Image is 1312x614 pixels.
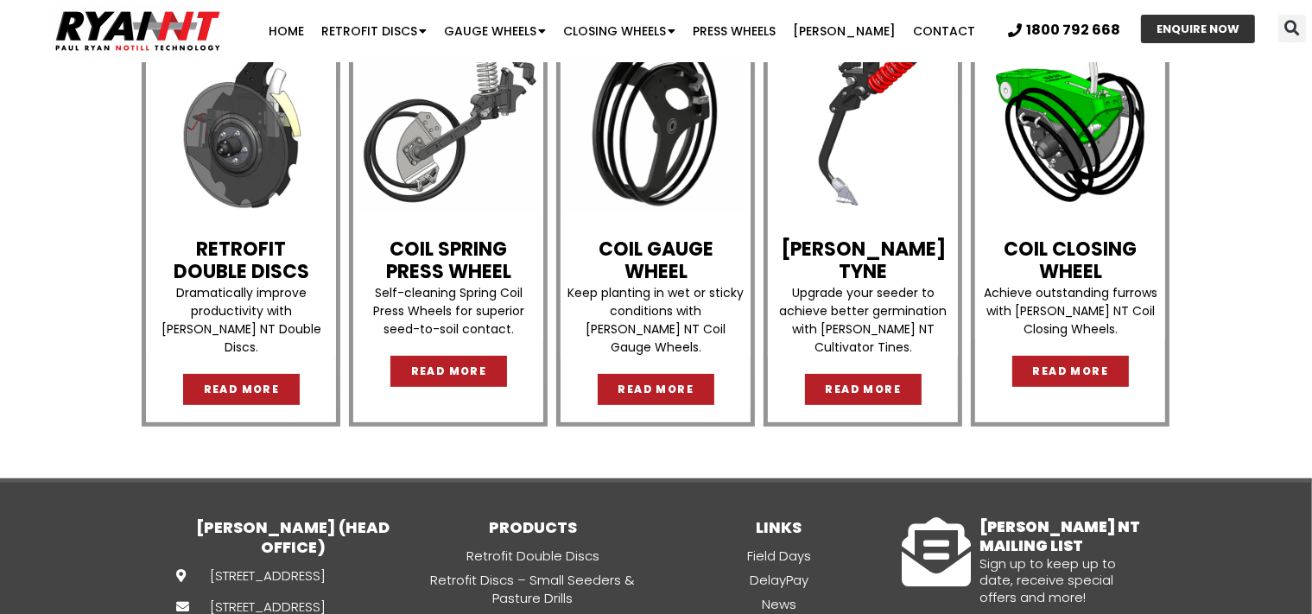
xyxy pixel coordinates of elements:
[260,14,313,48] a: Home
[1278,15,1306,42] div: Search
[1026,23,1120,37] span: 1800 792 668
[618,384,694,395] span: READ MORE
[904,14,984,48] a: Contact
[599,236,713,285] a: Coil GaugeWheel
[390,356,508,387] a: READ MORE
[784,14,904,48] a: [PERSON_NAME]
[177,517,410,558] h3: [PERSON_NAME] (HEAD OFFICE)
[979,284,1161,339] p: Achieve outstanding furrows with [PERSON_NAME] NT Coil Closing Wheels.
[150,33,332,214] img: RYAN NT Retrofit Double Discs
[1157,23,1239,35] span: ENQUIRE NOW
[435,14,555,48] a: Gauge Wheels
[410,570,656,608] a: Retrofit Discs – Small Seeders & Pasture Drills
[1141,15,1255,43] a: ENQUIRE NOW
[1012,356,1130,387] a: READ MORE
[411,366,487,377] span: READ MORE
[313,14,435,48] a: Retrofit Discs
[565,33,746,214] img: RYAN NT Gauge Wheel
[656,594,903,614] a: News
[903,517,972,586] a: RYAN NT MAILING LIST
[255,14,990,48] nav: Menu
[206,567,326,585] span: [STREET_ADDRESS]
[598,374,715,405] a: READ MORE
[781,236,946,285] a: [PERSON_NAME]Tyne
[656,570,903,590] a: DelayPay
[177,567,307,585] a: [STREET_ADDRESS]
[410,517,656,537] h3: PRODUCTS
[980,554,1117,606] span: Sign up to keep up to date, receive special offers and more!
[555,14,684,48] a: Closing Wheels
[410,546,656,566] a: Retrofit Double Discs
[656,517,903,537] h3: LINKS
[980,516,1141,556] a: [PERSON_NAME] NT MAILING LIST
[174,236,309,285] a: RetrofitDouble Discs
[772,284,954,357] p: Upgrade your seeder to achieve better germination with [PERSON_NAME] NT Cultivator Tines.
[358,284,539,339] p: Self-cleaning Spring Coil Press Wheels for superior seed-to-soil contact.
[979,33,1161,214] img: RYAN NT Closing Wheel
[772,33,954,214] img: RYAN NT Tyne
[358,33,539,214] img: RYAN NT Press Wheel
[1033,366,1109,377] span: READ MORE
[565,284,746,357] p: Keep planting in wet or sticky conditions with [PERSON_NAME] NT Coil Gauge Wheels.
[656,546,903,566] a: Field Days
[183,374,301,405] a: READ MORE
[684,14,784,48] a: Press Wheels
[204,384,280,395] span: READ MORE
[1004,236,1137,285] a: COIL CLOSINGWHEEL
[150,284,332,357] p: Dramatically improve productivity with [PERSON_NAME] NT Double Discs.
[386,236,511,285] a: COIL SPRINGPRESS WHEEL
[1008,23,1120,37] a: 1800 792 668
[52,4,225,58] img: Ryan NT logo
[826,384,902,395] span: READ MORE
[805,374,922,405] a: READ MORE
